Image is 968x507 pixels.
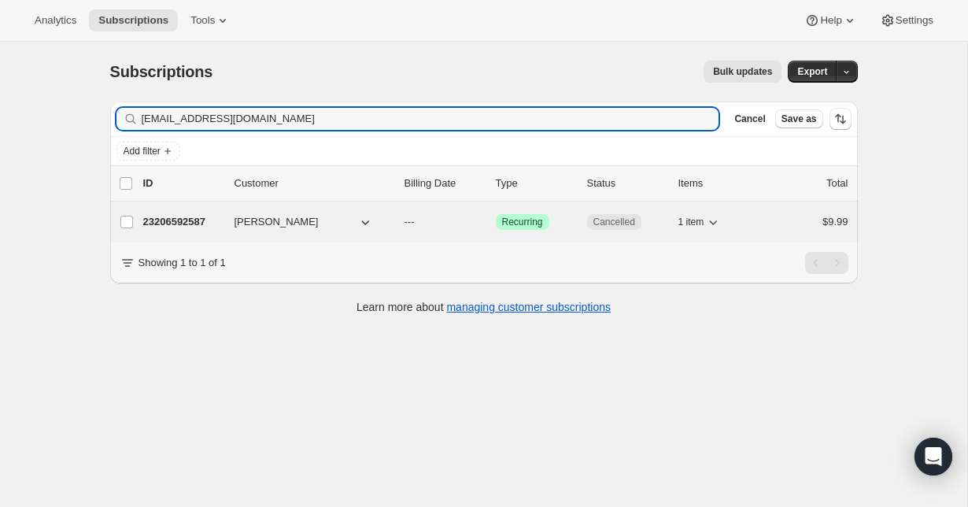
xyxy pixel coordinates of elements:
[357,299,611,315] p: Learn more about
[139,255,226,271] p: Showing 1 to 1 of 1
[142,108,719,130] input: Filter subscribers
[734,113,765,125] span: Cancel
[678,211,722,233] button: 1 item
[728,109,771,128] button: Cancel
[678,216,704,228] span: 1 item
[797,65,827,78] span: Export
[822,216,848,228] span: $9.99
[826,176,848,191] p: Total
[678,176,757,191] div: Items
[143,176,848,191] div: IDCustomerBilling DateTypeStatusItemsTotal
[914,438,952,476] div: Open Intercom Messenger
[89,9,178,31] button: Subscriptions
[110,63,213,80] span: Subscriptions
[143,176,222,191] p: ID
[181,9,240,31] button: Tools
[116,142,179,161] button: Add filter
[896,14,933,27] span: Settings
[820,14,841,27] span: Help
[593,216,635,228] span: Cancelled
[35,14,76,27] span: Analytics
[496,176,575,191] div: Type
[405,176,483,191] p: Billing Date
[781,113,817,125] span: Save as
[235,214,319,230] span: [PERSON_NAME]
[713,65,772,78] span: Bulk updates
[124,145,161,157] span: Add filter
[805,252,848,274] nav: Pagination
[143,211,848,233] div: 23206592587[PERSON_NAME]---SuccessRecurringCancelled1 item$9.99
[25,9,86,31] button: Analytics
[446,301,611,313] a: managing customer subscriptions
[225,209,382,235] button: [PERSON_NAME]
[98,14,168,27] span: Subscriptions
[870,9,943,31] button: Settings
[405,216,415,228] span: ---
[235,176,392,191] p: Customer
[775,109,823,128] button: Save as
[143,214,222,230] p: 23206592587
[788,61,837,83] button: Export
[829,108,852,130] button: Sort the results
[704,61,781,83] button: Bulk updates
[190,14,215,27] span: Tools
[795,9,866,31] button: Help
[587,176,666,191] p: Status
[502,216,543,228] span: Recurring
